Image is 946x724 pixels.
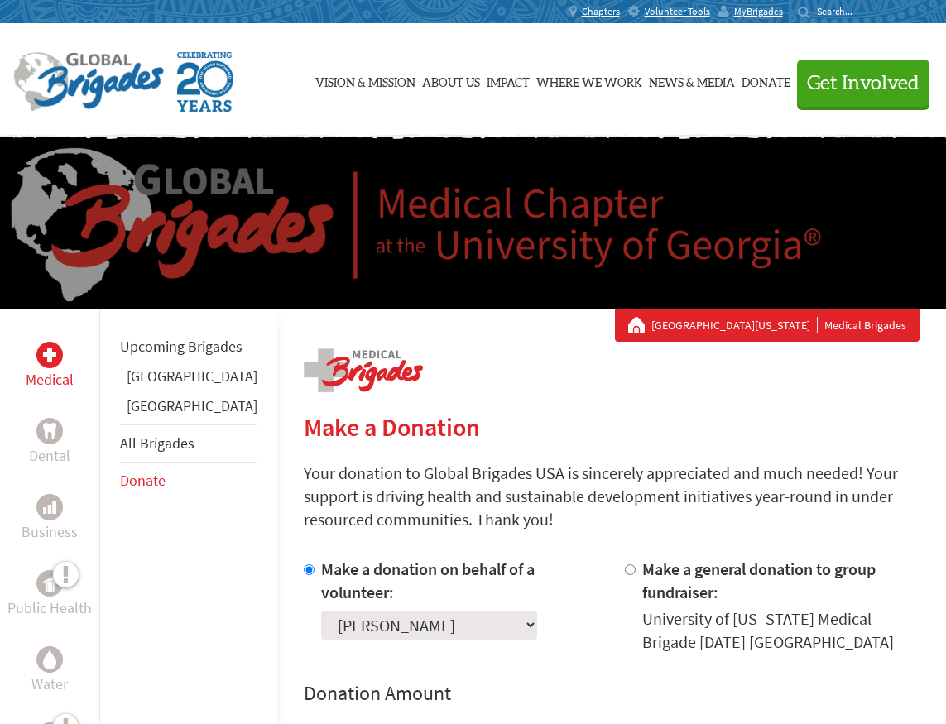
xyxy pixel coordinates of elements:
img: logo-medical.png [304,348,423,392]
img: Business [43,501,56,514]
h2: Make a Donation [304,412,920,442]
a: DentalDental [29,418,70,467]
img: Global Brigades Celebrating 20 Years [177,52,233,112]
a: Where We Work [536,39,642,122]
a: Public HealthPublic Health [7,570,92,620]
img: Public Health [43,575,56,592]
a: Donate [120,471,166,490]
h4: Donation Amount [304,680,920,707]
div: Medical Brigades [628,317,906,333]
p: Dental [29,444,70,467]
img: Global Brigades Logo [13,52,164,112]
a: About Us [422,39,480,122]
p: Public Health [7,597,92,620]
p: Medical [26,368,74,391]
img: Medical [43,348,56,362]
span: Chapters [582,5,620,18]
p: Your donation to Global Brigades USA is sincerely appreciated and much needed! Your support is dr... [304,462,920,531]
button: Get Involved [797,60,929,107]
input: Search... [817,5,864,17]
div: Business [36,494,63,520]
span: Get Involved [807,74,920,93]
a: [GEOGRAPHIC_DATA] [127,396,257,415]
li: Upcoming Brigades [120,328,257,365]
a: Upcoming Brigades [120,337,243,356]
li: Donate [120,463,257,499]
p: Business [22,520,78,544]
div: Public Health [36,570,63,597]
li: Ghana [120,365,257,395]
div: Medical [36,342,63,368]
a: [GEOGRAPHIC_DATA] [127,367,257,386]
a: [GEOGRAPHIC_DATA][US_STATE] [651,317,818,333]
label: Make a donation on behalf of a volunteer: [321,559,535,602]
a: BusinessBusiness [22,494,78,544]
div: University of [US_STATE] Medical Brigade [DATE] [GEOGRAPHIC_DATA] [642,607,920,654]
a: Donate [742,39,790,122]
a: Impact [487,39,530,122]
div: Water [36,646,63,673]
span: Volunteer Tools [645,5,710,18]
a: MedicalMedical [26,342,74,391]
a: All Brigades [120,434,194,453]
p: Water [31,673,68,696]
a: News & Media [649,39,735,122]
img: Water [43,650,56,669]
span: MyBrigades [734,5,783,18]
a: WaterWater [31,646,68,696]
li: Guatemala [120,395,257,424]
div: Dental [36,418,63,444]
li: All Brigades [120,424,257,463]
label: Make a general donation to group fundraiser: [642,559,876,602]
a: Vision & Mission [315,39,415,122]
img: Dental [43,423,56,439]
